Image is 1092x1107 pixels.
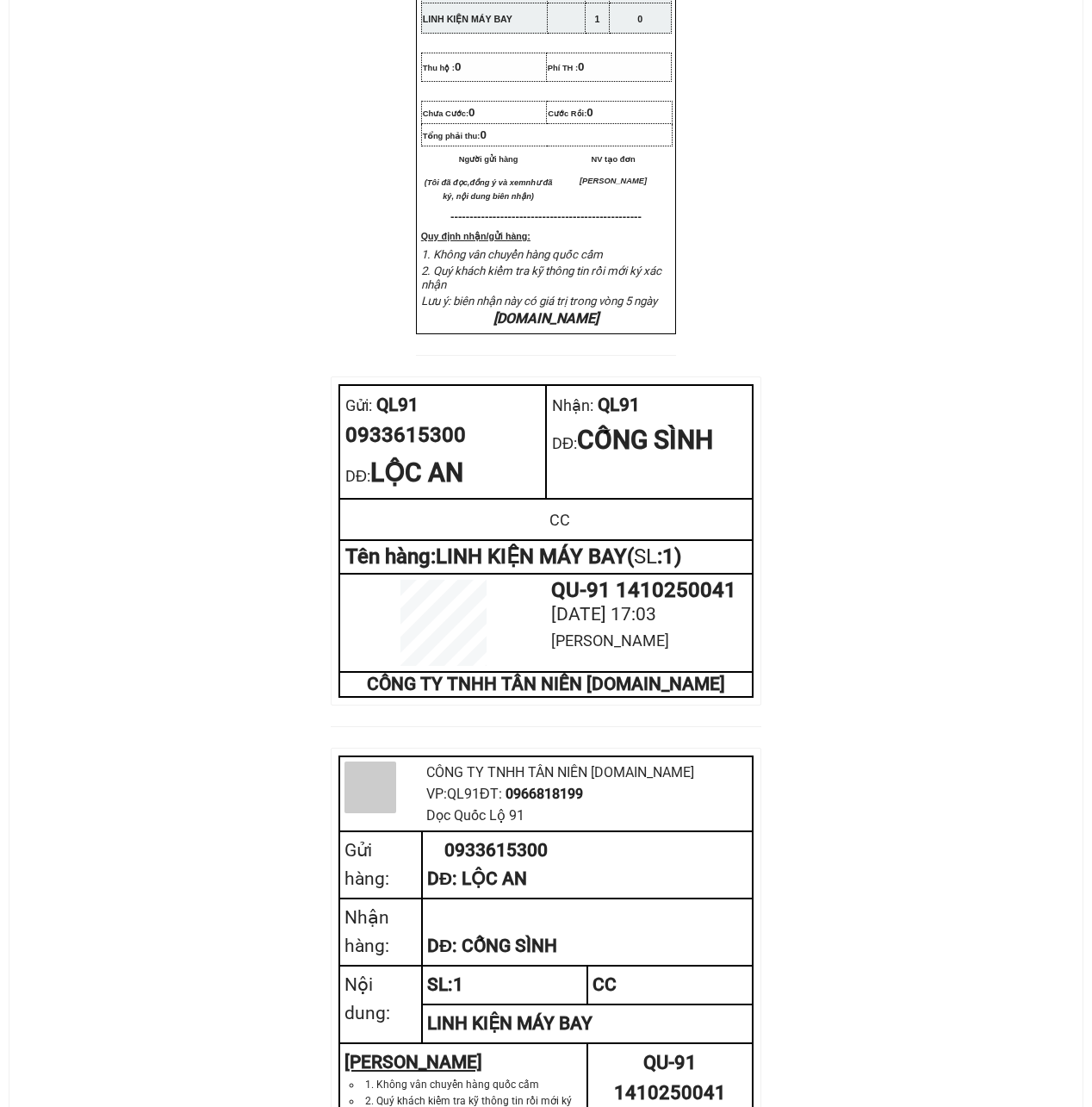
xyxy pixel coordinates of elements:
[594,14,599,24] span: 1
[422,966,587,1004] td: SL: 1
[455,60,461,73] span: 0
[593,971,748,999] div: CC
[586,106,593,119] span: 0
[427,932,748,961] div: DĐ: CỐNG SÌNH
[577,425,713,455] span: CỐNG SÌNH
[426,762,748,783] div: CÔNG TY TNHH TÂN NIÊN [DOMAIN_NAME]
[551,629,747,653] div: [PERSON_NAME]
[426,805,748,826] div: Dọc Quốc Lộ 91
[592,155,636,164] span: NV tạo đơn
[339,831,422,899] td: Gửi hàng:
[549,511,570,529] span: CC
[551,600,747,629] div: [DATE] 17:03
[578,60,584,73] span: 0
[552,434,577,452] span: DĐ:
[423,132,487,140] span: Tổng phải thu:
[459,155,518,164] span: Người gửi hàng
[421,264,661,291] span: 2. Quý khách kiểm tra kỹ thông tin rồi mới ký xác nhận
[423,64,462,72] span: Thu hộ :
[345,396,372,414] span: Gửi:
[423,14,512,24] span: LINH KIỆN MÁY BAY
[425,178,526,187] em: (Tôi đã đọc,đồng ý và xem
[370,457,463,488] span: LỘC AN
[345,420,540,452] div: 0933615300
[426,783,748,805] div: VP: QL91 ĐT:
[344,1052,482,1073] u: [PERSON_NAME]
[422,831,753,899] td: 0933615300
[427,865,748,893] div: DĐ: LỘC AN
[450,210,462,223] span: ---
[552,396,593,414] span: Nhận:
[345,467,370,485] span: DĐ:
[493,310,599,327] em: [DOMAIN_NAME]
[362,1077,582,1093] li: 1. Không vân chuyển hàng quốc cấm
[548,64,585,72] span: Phí TH :
[462,210,642,223] span: -----------------------------------------------
[443,178,552,201] em: như đã ký, nội dung biên nhận)
[637,14,642,24] span: 0
[548,109,593,118] span: Cước Rồi:
[421,295,657,308] span: Lưu ý: biên nhận này có giá trị trong vòng 5 ngày
[422,1004,753,1043] td: LINH KIỆN MÁY BAY
[580,177,647,185] span: [PERSON_NAME]
[421,248,603,261] span: 1. Không vân chuyển hàng quốc cấm
[552,391,747,420] div: QL91
[421,231,530,241] strong: Quy định nhận/gửi hàng:
[468,106,475,119] span: 0
[339,966,422,1043] td: Nội dung:
[551,580,747,600] div: QU-91 1410250041
[480,128,486,141] span: 0
[634,544,657,569] span: SL
[506,786,583,802] span: 0966818199
[423,109,475,118] span: Chưa Cước:
[339,899,422,966] td: Nhận hàng:
[345,391,540,420] div: QL91
[345,546,747,568] div: Tên hàng: LINH KIỆN MÁY BAY ( : 1 )
[339,672,753,697] td: CÔNG TY TNHH TÂN NIÊN [DOMAIN_NAME]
